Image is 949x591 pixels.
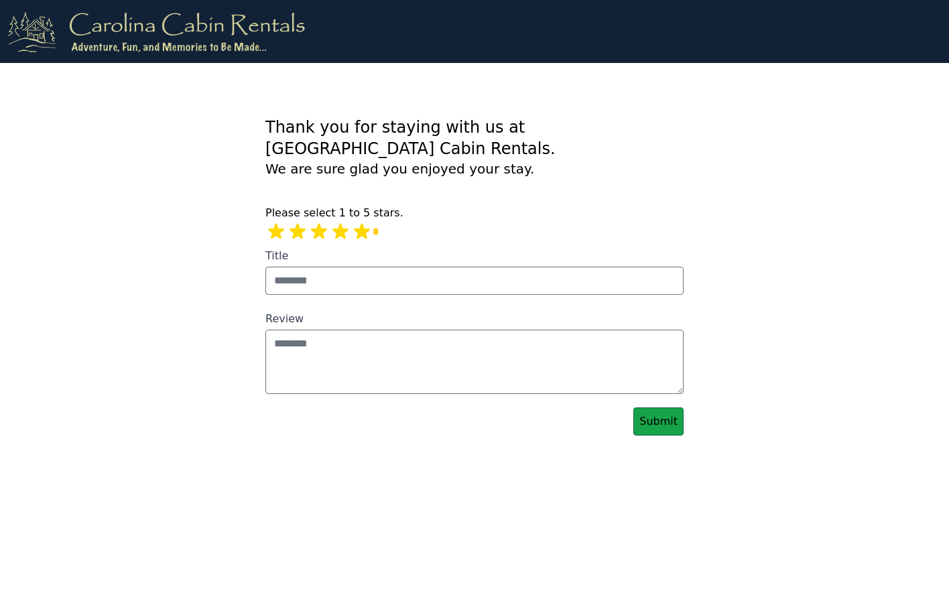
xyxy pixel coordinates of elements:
span: Title [265,249,288,262]
h1: Thank you for staying with us at [GEOGRAPHIC_DATA] Cabin Rentals. [265,117,684,159]
span: Review [265,312,304,325]
p: We are sure glad you enjoyed your stay. [265,159,684,189]
p: Please select 1 to 5 stars. [265,205,684,221]
input: Title [265,267,684,295]
img: logo.png [8,11,305,52]
a: Submit [633,407,684,436]
textarea: Review [265,330,684,394]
